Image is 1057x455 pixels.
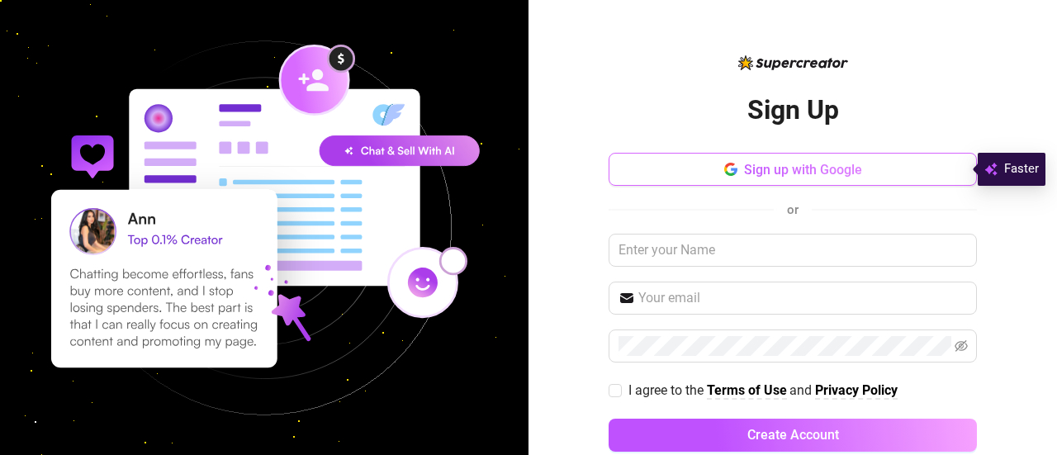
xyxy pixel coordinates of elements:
span: and [789,382,815,398]
span: Create Account [747,427,839,443]
input: Enter your Name [609,234,977,267]
span: I agree to the [628,382,707,398]
span: Sign up with Google [744,162,862,178]
span: Faster [1004,159,1039,179]
a: Privacy Policy [815,382,898,400]
span: eye-invisible [955,339,968,353]
h2: Sign Up [747,93,839,127]
button: Create Account [609,419,977,452]
img: svg%3e [984,159,998,179]
strong: Privacy Policy [815,382,898,398]
button: Sign up with Google [609,153,977,186]
input: Your email [638,288,967,308]
img: logo-BBDzfeDw.svg [738,55,848,70]
a: Terms of Use [707,382,787,400]
span: or [787,202,799,217]
strong: Terms of Use [707,382,787,398]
